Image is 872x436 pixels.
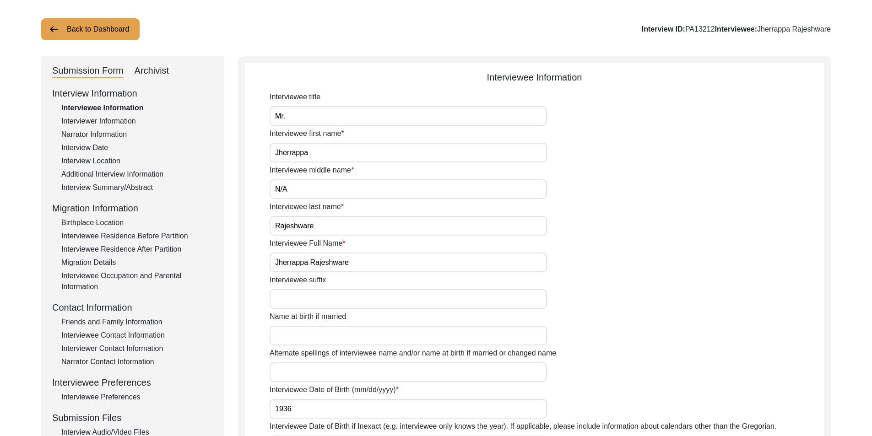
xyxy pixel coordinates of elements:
label: Interviewee Date of Birth (mm/dd/yyyy) [270,384,399,395]
div: Interviewer Information [61,116,213,127]
label: Alternate spellings of interviewee name and/or name at birth if married or changed name [270,348,556,359]
label: Interviewee last name [270,201,344,212]
label: Interviewee Full Name [270,238,345,249]
img: arrow-left.png [49,24,60,35]
label: Interviewee title [270,92,320,102]
div: Interviewee Preferences [52,376,213,389]
button: Back to Dashboard [41,18,140,40]
div: Interviewee Residence After Partition [61,244,213,255]
div: Interviewee Preferences [61,392,213,403]
div: Interviewee Contact Information [61,330,213,341]
label: Interviewee first name [270,128,344,139]
label: Interviewee suffix [270,275,326,285]
div: Narrator Contact Information [61,356,213,367]
div: Interview Location [61,156,213,167]
div: PA13212 Jherrappa Rajeshware [642,24,831,35]
div: Birthplace Location [61,217,213,228]
div: Archivist [135,64,169,78]
div: Interviewee Information [61,102,213,113]
div: Interviewer Contact Information [61,343,213,354]
div: Interviewee Occupation and Parental Information [61,270,213,292]
div: Interview Summary/Abstract [61,182,213,193]
div: Migration Information [52,201,213,215]
div: Interviewee Information [245,70,824,84]
label: Interviewee Date of Birth if Inexact (e.g. interviewee only knows the year). If applicable, pleas... [270,421,776,432]
label: Interviewee middle name [270,165,354,176]
div: Interviewee Residence Before Partition [61,231,213,242]
div: Submission Form [52,64,124,78]
div: Contact Information [52,301,213,314]
div: Migration Details [61,257,213,268]
div: Submission Files [52,411,213,425]
label: Name at birth if married [270,311,346,322]
div: Narrator Information [61,129,213,140]
div: Interview Information [52,86,213,100]
div: Interview Date [61,142,213,153]
div: Additional Interview Information [61,169,213,180]
b: Interviewee: [715,25,757,33]
div: Friends and Family Information [61,317,213,328]
b: Interview ID: [642,25,685,33]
